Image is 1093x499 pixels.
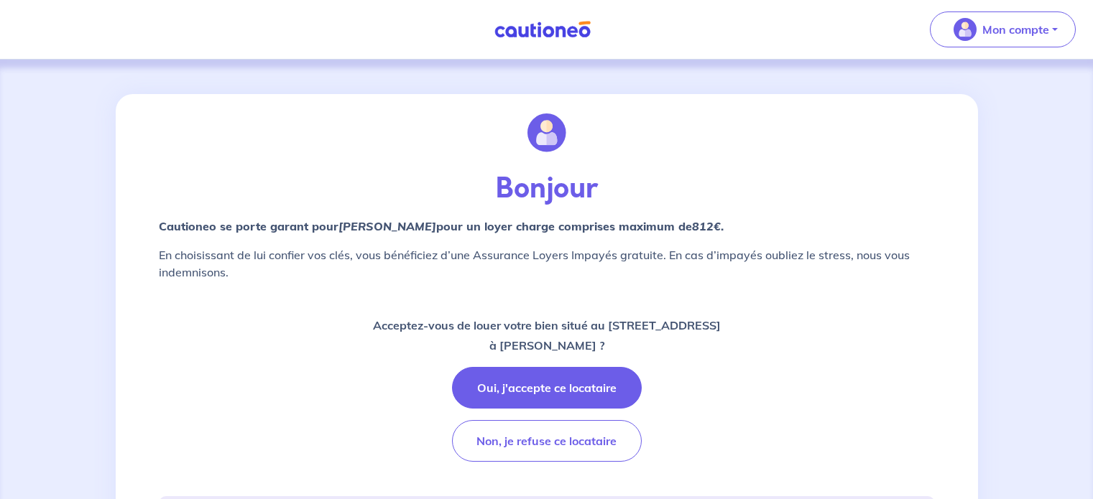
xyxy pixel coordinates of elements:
p: En choisissant de lui confier vos clés, vous bénéficiez d’une Assurance Loyers Impayés gratuite. ... [159,246,935,281]
button: Oui, j'accepte ce locataire [452,367,642,409]
img: illu_account.svg [527,113,566,152]
img: illu_account_valid_menu.svg [954,18,977,41]
em: [PERSON_NAME] [338,219,436,233]
button: Non, je refuse ce locataire [452,420,642,462]
img: Cautioneo [489,21,596,39]
button: illu_account_valid_menu.svgMon compte [930,11,1076,47]
p: Acceptez-vous de louer votre bien situé au [STREET_ADDRESS] à [PERSON_NAME] ? [373,315,721,355]
p: Mon compte [982,21,1049,38]
em: 812€ [692,219,721,233]
strong: Cautioneo se porte garant pour pour un loyer charge comprises maximum de . [159,219,724,233]
p: Bonjour [159,172,935,206]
